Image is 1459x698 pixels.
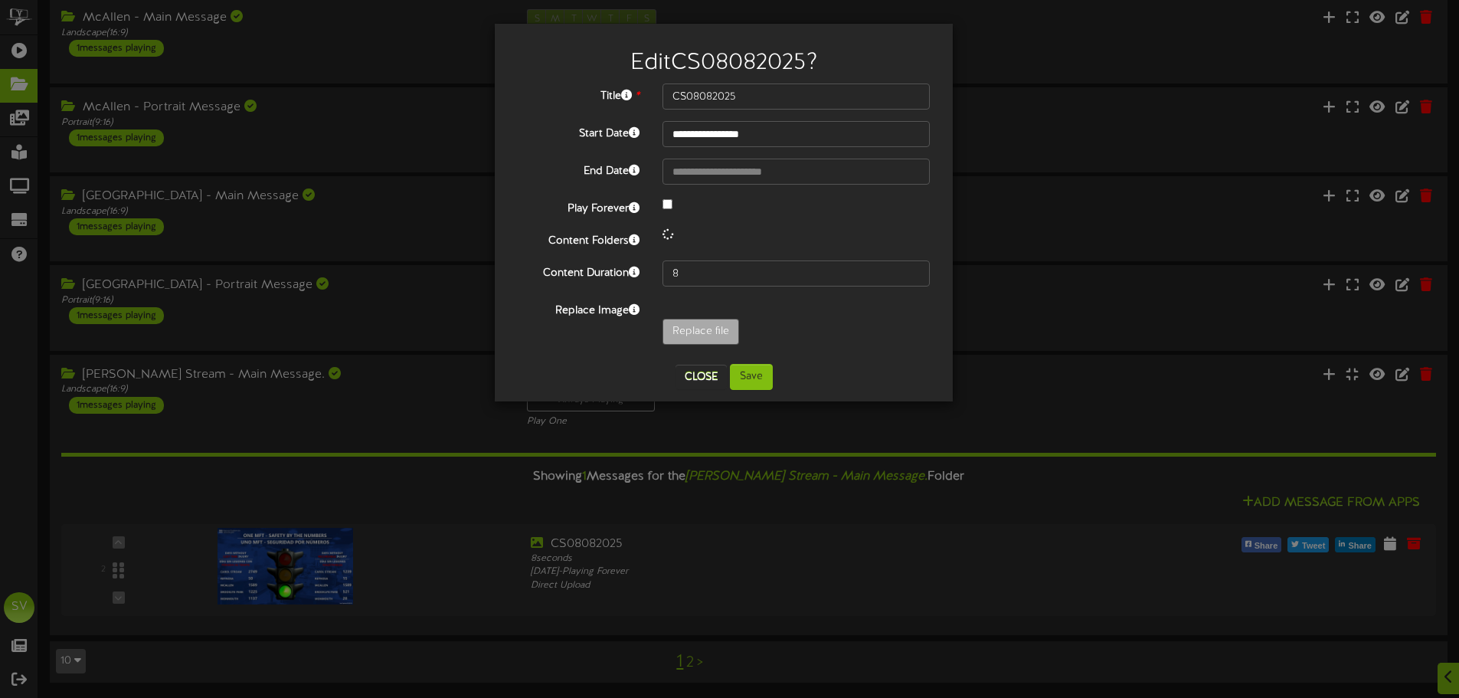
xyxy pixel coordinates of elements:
input: 15 [662,261,930,287]
label: Content Duration [506,261,651,281]
label: Content Folders [506,228,651,249]
label: Replace Image [506,298,651,319]
label: End Date [506,159,651,179]
button: Close [676,365,727,389]
label: Title [506,84,651,104]
input: Title [662,84,930,110]
label: Play Forever [506,196,651,217]
label: Start Date [506,121,651,142]
h2: Edit CS08082025 ? [518,51,930,76]
button: Save [730,364,773,390]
